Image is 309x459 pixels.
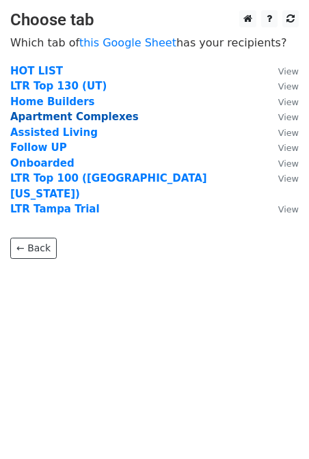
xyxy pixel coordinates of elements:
a: Assisted Living [10,126,98,139]
a: View [265,96,299,108]
a: Apartment Complexes [10,111,139,123]
a: LTR Tampa Trial [10,203,100,215]
a: View [265,126,299,139]
a: LTR Top 100 ([GEOGRAPHIC_DATA][US_STATE]) [10,172,207,200]
a: View [265,157,299,169]
a: View [265,111,299,123]
small: View [278,97,299,107]
a: View [265,65,299,77]
small: View [278,112,299,122]
small: View [278,81,299,92]
a: HOT LIST [10,65,63,77]
small: View [278,173,299,184]
a: LTR Top 130 (UT) [10,80,107,92]
a: this Google Sheet [79,36,176,49]
a: View [265,141,299,154]
small: View [278,158,299,169]
a: ← Back [10,238,57,259]
h3: Choose tab [10,10,299,30]
small: View [278,66,299,76]
small: View [278,143,299,153]
a: Follow UP [10,141,67,154]
a: Onboarded [10,157,75,169]
a: View [265,172,299,184]
a: Home Builders [10,96,95,108]
small: View [278,204,299,214]
small: View [278,128,299,138]
a: View [265,80,299,92]
iframe: Chat Widget [241,393,309,459]
p: Which tab of has your recipients? [10,36,299,50]
a: View [265,203,299,215]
